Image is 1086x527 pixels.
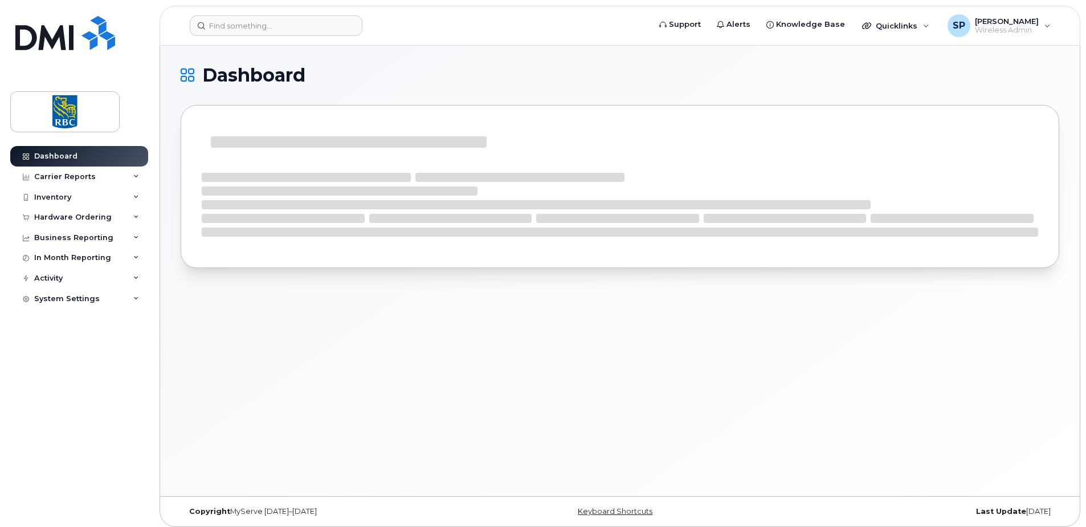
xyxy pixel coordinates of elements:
strong: Copyright [189,507,230,516]
div: [DATE] [766,507,1059,516]
div: MyServe [DATE]–[DATE] [181,507,473,516]
strong: Last Update [976,507,1026,516]
a: Keyboard Shortcuts [578,507,652,516]
span: Dashboard [202,67,305,84]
